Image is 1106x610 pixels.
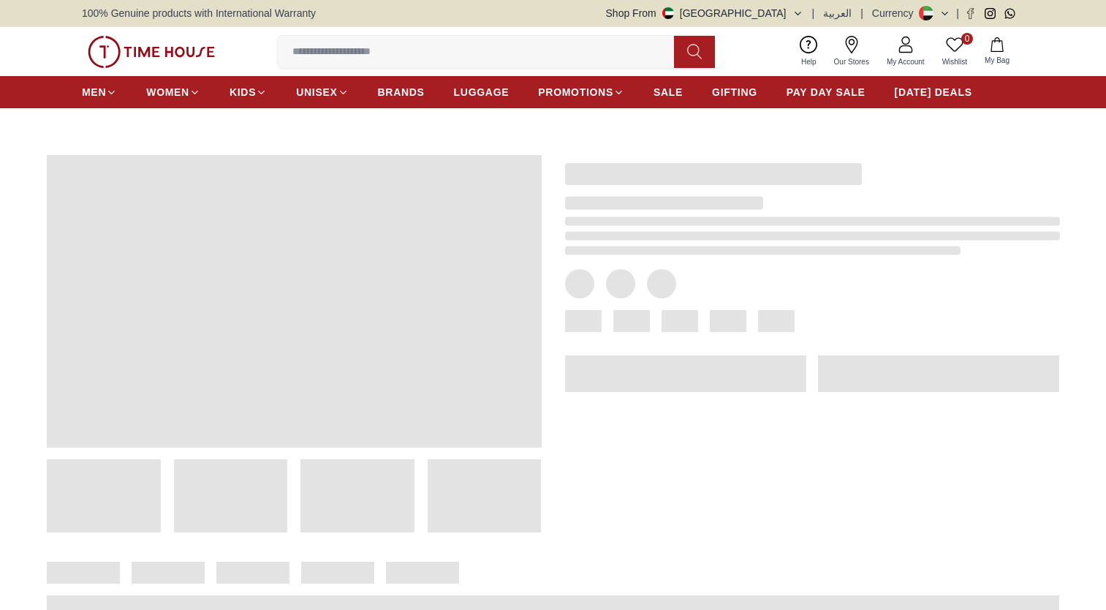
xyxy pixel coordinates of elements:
span: My Bag [979,55,1015,66]
a: PROMOTIONS [538,79,624,105]
a: Instagram [985,8,996,19]
a: 0Wishlist [933,33,976,70]
span: 0 [961,33,973,45]
span: Help [795,56,822,67]
a: GIFTING [712,79,757,105]
span: [DATE] DEALS [895,85,972,99]
a: BRANDS [378,79,425,105]
span: Wishlist [936,56,973,67]
span: WOMEN [146,85,189,99]
span: | [812,6,815,20]
span: PROMOTIONS [538,85,613,99]
span: 100% Genuine products with International Warranty [82,6,316,20]
a: Whatsapp [1004,8,1015,19]
span: MEN [82,85,106,99]
span: SALE [654,85,683,99]
a: Facebook [965,8,976,19]
span: PAY DAY SALE [787,85,866,99]
a: Our Stores [825,33,878,70]
button: العربية [823,6,852,20]
a: KIDS [230,79,267,105]
a: Help [792,33,825,70]
span: BRANDS [378,85,425,99]
img: ... [88,36,215,68]
span: | [956,6,959,20]
div: Currency [872,6,920,20]
button: My Bag [976,34,1018,69]
a: [DATE] DEALS [895,79,972,105]
a: WOMEN [146,79,200,105]
span: LUGGAGE [454,85,510,99]
a: UNISEX [296,79,348,105]
a: LUGGAGE [454,79,510,105]
button: Shop From[GEOGRAPHIC_DATA] [606,6,803,20]
span: KIDS [230,85,256,99]
img: United Arab Emirates [662,7,674,19]
span: My Account [881,56,931,67]
a: MEN [82,79,117,105]
a: PAY DAY SALE [787,79,866,105]
span: UNISEX [296,85,337,99]
span: Our Stores [828,56,875,67]
span: GIFTING [712,85,757,99]
span: | [860,6,863,20]
a: SALE [654,79,683,105]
